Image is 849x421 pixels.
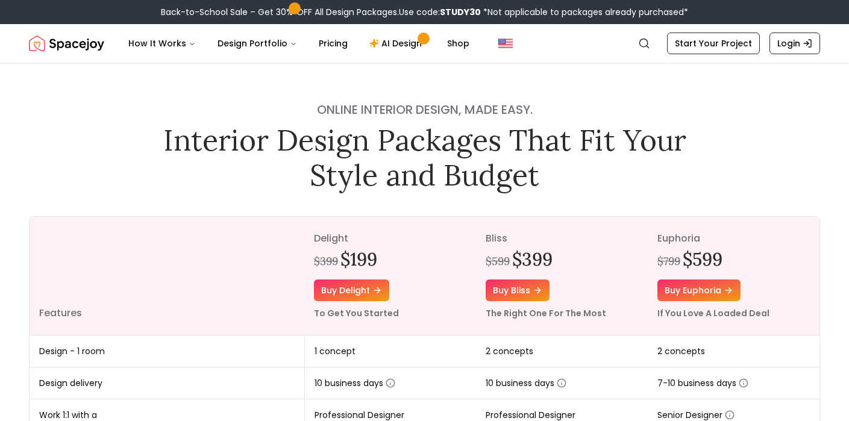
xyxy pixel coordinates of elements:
[498,36,513,51] img: United States
[486,409,575,421] span: Professional Designer
[315,377,395,389] span: 10 business days
[481,6,688,18] span: *Not applicable to packages already purchased*
[360,31,435,55] a: AI Design
[657,345,705,357] span: 2 concepts
[486,231,638,246] p: bliss
[314,279,389,301] a: Buy delight
[683,248,722,270] h2: $599
[340,248,377,270] h2: $199
[315,345,356,357] span: 1 concept
[657,253,680,270] div: $799
[440,6,481,18] b: STUDY30
[155,101,695,118] h4: Online interior design, made easy.
[486,279,550,301] a: Buy bliss
[314,307,399,319] small: To Get You Started
[486,307,606,319] small: The Right One For The Most
[512,248,553,270] h2: $399
[657,409,735,421] span: Senior Designer
[437,31,479,55] a: Shop
[486,253,510,270] div: $599
[769,33,820,54] a: Login
[161,6,688,18] div: Back-to-School Sale – Get 30% OFF All Design Packages.
[208,31,307,55] button: Design Portfolio
[657,279,741,301] a: Buy euphoria
[315,409,404,421] span: Professional Designer
[29,24,820,63] nav: Global
[30,217,304,335] th: Features
[119,31,205,55] button: How It Works
[657,307,769,319] small: If You Love A Loaded Deal
[486,345,533,357] span: 2 concepts
[314,253,338,270] div: $399
[119,31,479,55] nav: Main
[309,31,357,55] a: Pricing
[657,231,810,246] p: euphoria
[30,367,304,399] td: Design delivery
[667,33,760,54] a: Start Your Project
[30,335,304,367] td: Design - 1 room
[399,6,481,18] span: Use code:
[155,123,695,192] h1: Interior Design Packages That Fit Your Style and Budget
[29,31,104,55] a: Spacejoy
[486,377,566,389] span: 10 business days
[314,231,466,246] p: delight
[657,377,748,389] span: 7-10 business days
[29,31,104,55] img: Spacejoy Logo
